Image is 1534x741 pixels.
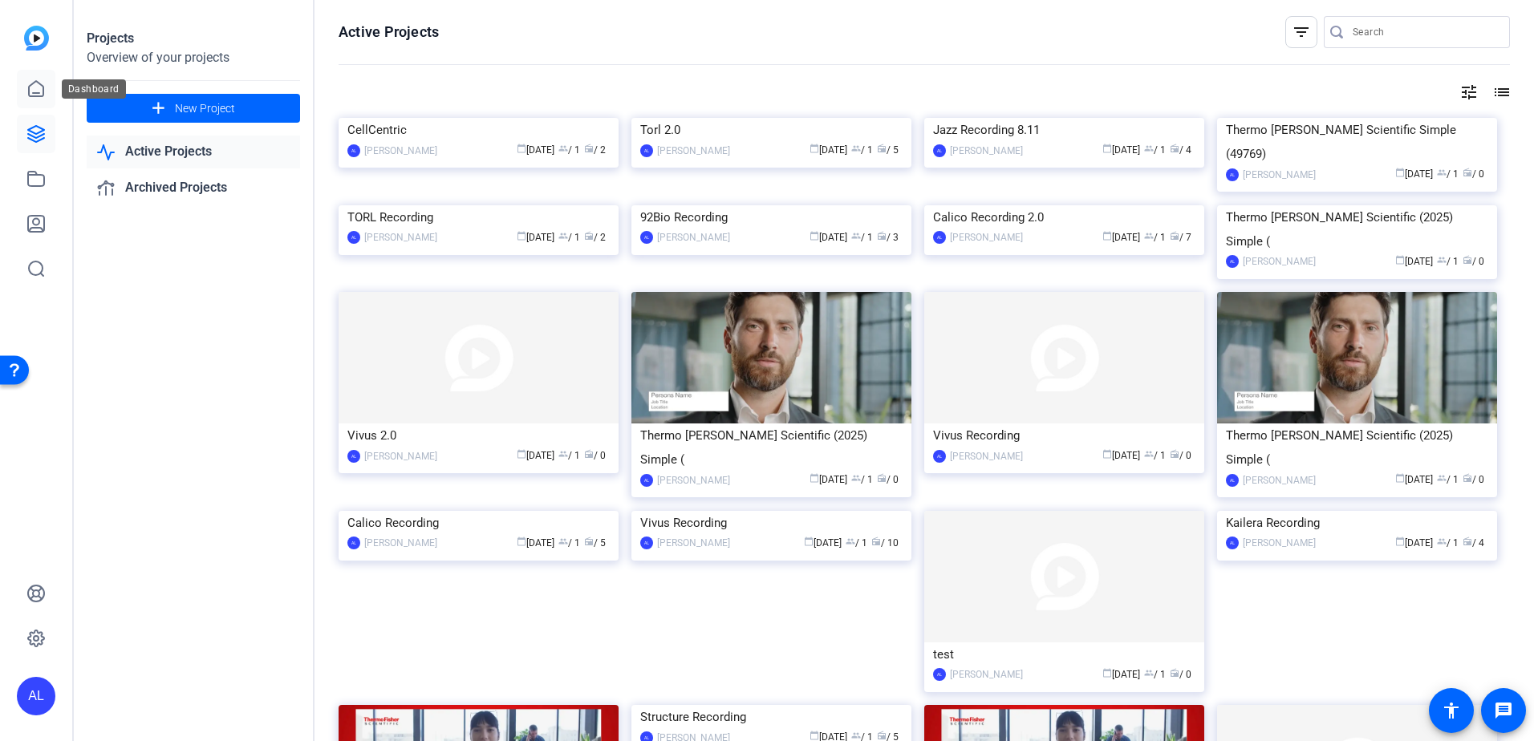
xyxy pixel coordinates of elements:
div: [PERSON_NAME] [1243,253,1316,269]
div: AL [347,144,360,157]
div: AL [17,677,55,715]
div: AL [933,144,946,157]
div: AL [347,231,360,244]
span: group [558,144,568,153]
span: / 7 [1170,232,1191,243]
div: Thermo [PERSON_NAME] Scientific Simple (49769) [1226,118,1488,166]
div: test [933,642,1195,666]
span: group [851,144,861,153]
h1: Active Projects [339,22,439,42]
div: AL [1226,537,1239,549]
div: AL [1226,255,1239,268]
div: Thermo [PERSON_NAME] Scientific (2025) Simple ( [640,423,903,472]
span: radio [877,473,887,483]
div: Projects [87,29,300,48]
div: [PERSON_NAME] [364,229,437,245]
span: radio [1463,168,1472,177]
span: [DATE] [1395,168,1433,180]
mat-icon: tune [1459,83,1479,102]
span: [DATE] [1395,537,1433,549]
span: group [846,537,855,546]
span: radio [1170,668,1179,678]
div: [PERSON_NAME] [657,472,730,488]
div: CellCentric [347,118,610,142]
input: Search [1353,22,1497,42]
div: [PERSON_NAME] [1243,535,1316,551]
span: / 2 [584,144,606,156]
div: Overview of your projects [87,48,300,67]
span: / 1 [558,450,580,461]
span: / 1 [1437,168,1459,180]
span: radio [584,144,594,153]
div: Jazz Recording 8.11 [933,118,1195,142]
span: calendar_today [517,144,526,153]
span: group [1144,668,1154,678]
div: [PERSON_NAME] [364,143,437,159]
div: AL [640,231,653,244]
span: New Project [175,100,235,117]
span: calendar_today [810,473,819,483]
a: Active Projects [87,136,300,168]
span: calendar_today [1395,255,1405,265]
span: [DATE] [810,144,847,156]
div: Vivus Recording [640,511,903,535]
div: Calico Recording [347,511,610,535]
span: calendar_today [1395,168,1405,177]
span: [DATE] [1395,256,1433,267]
div: [PERSON_NAME] [950,143,1023,159]
span: calendar_today [1102,231,1112,241]
div: AL [640,144,653,157]
span: [DATE] [810,232,847,243]
mat-icon: add [148,99,168,119]
span: group [1144,231,1154,241]
div: AL [933,231,946,244]
span: / 1 [558,537,580,549]
span: radio [877,731,887,740]
div: [PERSON_NAME] [950,448,1023,464]
span: calendar_today [1395,537,1405,546]
span: / 4 [1170,144,1191,156]
div: Vivus 2.0 [347,423,610,447]
span: / 5 [877,144,899,156]
span: / 1 [1437,537,1459,549]
span: calendar_today [804,537,814,546]
span: group [1437,473,1447,483]
span: [DATE] [1102,232,1140,243]
div: AL [347,450,360,463]
div: [PERSON_NAME] [950,666,1023,682]
div: TORL Recording [347,205,610,229]
span: group [1437,168,1447,177]
span: [DATE] [804,537,842,549]
span: radio [584,449,594,459]
span: / 0 [1463,168,1484,180]
span: / 1 [1437,256,1459,267]
a: Archived Projects [87,172,300,204]
span: [DATE] [517,537,554,549]
span: radio [1170,144,1179,153]
mat-icon: accessibility [1442,701,1461,720]
div: [PERSON_NAME] [657,229,730,245]
span: calendar_today [1395,473,1405,483]
span: radio [1463,473,1472,483]
span: / 1 [851,232,873,243]
span: calendar_today [517,449,526,459]
span: / 1 [846,537,867,549]
div: Kailera Recording [1226,511,1488,535]
span: / 4 [1463,537,1484,549]
div: Thermo [PERSON_NAME] Scientific (2025) Simple ( [1226,205,1488,253]
span: group [1437,255,1447,265]
button: New Project [87,94,300,123]
span: radio [1170,449,1179,459]
span: group [1144,449,1154,459]
span: / 1 [851,474,873,485]
mat-icon: message [1494,701,1513,720]
span: [DATE] [517,450,554,461]
div: Vivus Recording [933,423,1195,447]
span: / 5 [584,537,606,549]
div: [PERSON_NAME] [657,535,730,551]
div: AL [1226,168,1239,181]
span: [DATE] [517,144,554,156]
div: Structure Recording [640,705,903,729]
span: / 1 [1437,474,1459,485]
span: / 1 [1144,669,1166,680]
